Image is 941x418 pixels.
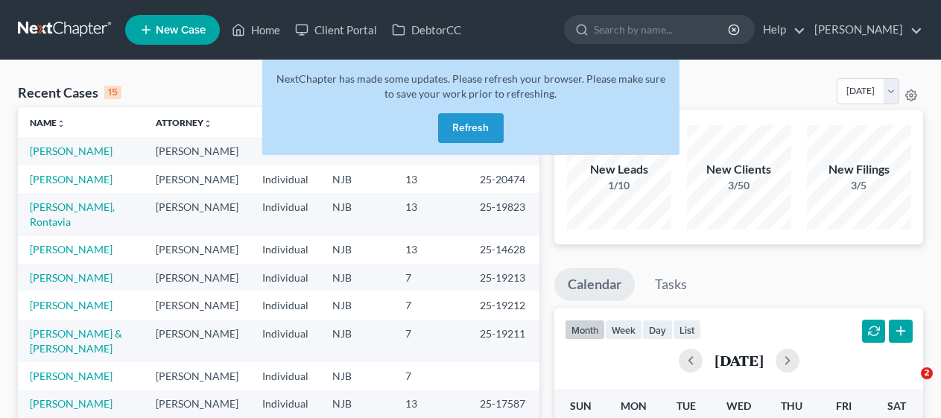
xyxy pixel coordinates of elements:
td: [PERSON_NAME] [144,264,250,291]
td: [PERSON_NAME] [144,137,250,165]
span: Fri [836,399,852,412]
td: [PERSON_NAME] [144,320,250,362]
div: New Leads [567,161,671,178]
td: 13 [393,236,468,264]
a: Home [224,16,288,43]
button: week [605,320,642,340]
a: [PERSON_NAME] [807,16,922,43]
button: day [642,320,673,340]
div: Recent Cases [18,83,121,101]
span: Thu [781,399,802,412]
a: Tasks [641,268,700,301]
span: Sat [887,399,906,412]
td: [PERSON_NAME] [144,236,250,264]
a: [PERSON_NAME] & [PERSON_NAME] [30,327,122,355]
td: Individual [250,320,320,362]
td: Individual [250,193,320,235]
a: Client Portal [288,16,384,43]
td: NJB [320,165,393,193]
td: Individual [250,137,320,165]
a: [PERSON_NAME] [30,145,113,157]
td: Individual [250,291,320,319]
td: NJB [320,320,393,362]
span: 2 [921,367,933,379]
a: Help [755,16,805,43]
button: Refresh [438,113,504,143]
td: 13 [393,193,468,235]
td: 13 [393,390,468,418]
td: 25-17587 [468,390,539,418]
span: Tue [677,399,696,412]
td: Individual [250,362,320,390]
div: New Filings [807,161,911,178]
td: [PERSON_NAME] [144,291,250,319]
td: [PERSON_NAME] [144,390,250,418]
a: [PERSON_NAME] [30,370,113,382]
td: Individual [250,264,320,291]
a: [PERSON_NAME] [30,173,113,186]
td: NJB [320,236,393,264]
div: 15 [104,86,121,99]
td: [PERSON_NAME] [144,362,250,390]
span: Wed [726,399,751,412]
div: 1/10 [567,178,671,193]
a: Nameunfold_more [30,117,66,128]
button: list [673,320,701,340]
td: 25-19211 [468,320,539,362]
a: [PERSON_NAME], Rontavia [30,200,115,228]
a: [PERSON_NAME] [30,299,113,311]
td: 25-20474 [468,165,539,193]
td: Individual [250,236,320,264]
a: DebtorCC [384,16,469,43]
i: unfold_more [57,119,66,128]
td: 7 [393,291,468,319]
input: Search by name... [594,16,730,43]
span: Sun [570,399,592,412]
a: [PERSON_NAME] [30,397,113,410]
button: month [565,320,605,340]
span: Mon [621,399,647,412]
div: New Clients [687,161,791,178]
span: New Case [156,25,206,36]
td: 7 [393,362,468,390]
td: NJB [320,291,393,319]
a: Attorneyunfold_more [156,117,212,128]
h2: [DATE] [715,352,764,368]
td: NJB [320,264,393,291]
td: 25-19213 [468,264,539,291]
td: [PERSON_NAME] [144,165,250,193]
td: 25-14628 [468,236,539,264]
td: 13 [393,165,468,193]
iframe: Intercom live chat [890,367,926,403]
a: [PERSON_NAME] [30,243,113,256]
div: 3/5 [807,178,911,193]
td: NJB [320,193,393,235]
i: unfold_more [203,119,212,128]
td: 7 [393,264,468,291]
td: NJB [320,362,393,390]
td: Individual [250,165,320,193]
td: NJB [320,390,393,418]
a: [PERSON_NAME] [30,271,113,284]
td: [PERSON_NAME] [144,193,250,235]
td: 25-19823 [468,193,539,235]
td: 25-19212 [468,291,539,319]
td: 7 [393,320,468,362]
div: 3/50 [687,178,791,193]
td: Individual [250,390,320,418]
a: Calendar [554,268,635,301]
span: NextChapter has made some updates. Please refresh your browser. Please make sure to save your wor... [276,72,665,100]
